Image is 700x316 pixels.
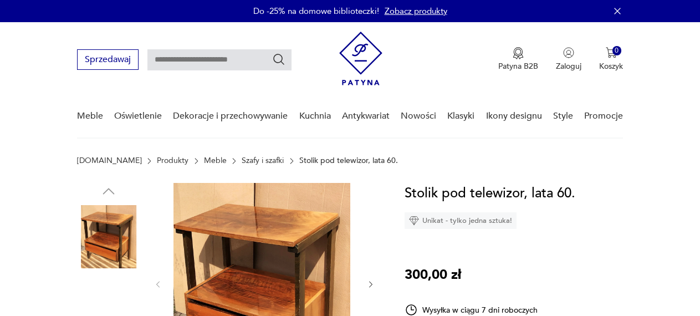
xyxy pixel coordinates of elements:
[447,95,474,137] a: Klasyki
[242,156,284,165] a: Szafy i szafki
[606,47,617,58] img: Ikona koszyka
[599,47,623,72] button: 0Koszyk
[339,32,382,85] img: Patyna - sklep z meblami i dekoracjami vintage
[401,95,436,137] a: Nowości
[405,212,517,229] div: Unikat - tylko jedna sztuka!
[77,49,139,70] button: Sprzedawaj
[272,53,285,66] button: Szukaj
[204,156,227,165] a: Meble
[77,57,139,64] a: Sprzedawaj
[173,95,288,137] a: Dekoracje i przechowywanie
[556,61,581,72] p: Zaloguj
[584,95,623,137] a: Promocje
[157,156,188,165] a: Produkty
[513,47,524,59] img: Ikona medalu
[77,205,140,268] img: Zdjęcie produktu Stolik pod telewizor, lata 60.
[599,61,623,72] p: Koszyk
[553,95,573,137] a: Style
[299,95,331,137] a: Kuchnia
[486,95,542,137] a: Ikony designu
[385,6,447,17] a: Zobacz produkty
[556,47,581,72] button: Zaloguj
[498,47,538,72] button: Patyna B2B
[498,61,538,72] p: Patyna B2B
[77,95,103,137] a: Meble
[405,183,575,204] h1: Stolik pod telewizor, lata 60.
[405,264,461,286] p: 300,00 zł
[114,95,162,137] a: Oświetlenie
[299,156,398,165] p: Stolik pod telewizor, lata 60.
[342,95,390,137] a: Antykwariat
[498,47,538,72] a: Ikona medaluPatyna B2B
[409,216,419,226] img: Ikona diamentu
[612,46,622,55] div: 0
[563,47,574,58] img: Ikonka użytkownika
[253,6,379,17] p: Do -25% na domowe biblioteczki!
[77,156,142,165] a: [DOMAIN_NAME]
